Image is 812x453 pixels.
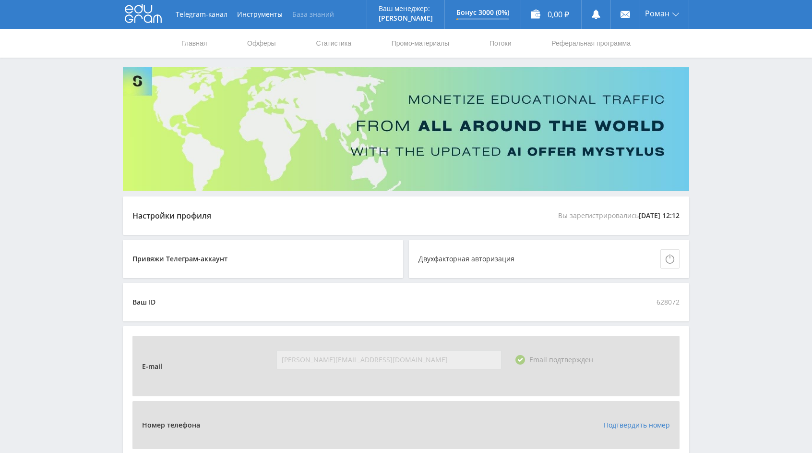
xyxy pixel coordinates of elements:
[142,357,167,376] span: E-mail
[604,420,670,429] a: Подтвердить номер
[529,355,593,364] span: Email подтвержден
[132,211,211,220] div: Настройки профиля
[132,298,155,306] div: Ваш ID
[639,206,680,225] span: [DATE] 12:12
[558,206,680,225] span: Вы зарегистрировались
[418,255,514,263] div: Двухфакторная авторизация
[489,29,513,58] a: Потоки
[246,29,277,58] a: Офферы
[132,249,232,269] span: Привяжи Телеграм-аккаунт
[315,29,352,58] a: Статистика
[391,29,450,58] a: Промо-материалы
[180,29,208,58] a: Главная
[550,29,632,58] a: Реферальная программа
[657,293,680,312] span: 628072
[645,10,669,17] span: Роман
[379,14,433,22] p: [PERSON_NAME]
[142,416,205,435] span: Номер телефона
[123,67,689,191] img: Banner
[456,9,509,16] p: Бонус 3000 (0%)
[379,5,433,12] p: Ваш менеджер:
